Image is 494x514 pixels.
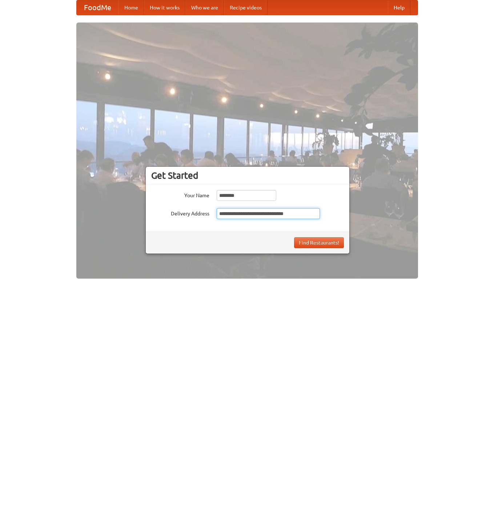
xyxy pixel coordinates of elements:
a: FoodMe [77,0,119,15]
h3: Get Started [151,170,344,181]
button: Find Restaurants! [294,237,344,248]
a: Help [388,0,410,15]
a: Recipe videos [224,0,268,15]
a: Who we are [185,0,224,15]
label: Your Name [151,190,209,199]
label: Delivery Address [151,208,209,217]
a: Home [119,0,144,15]
a: How it works [144,0,185,15]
